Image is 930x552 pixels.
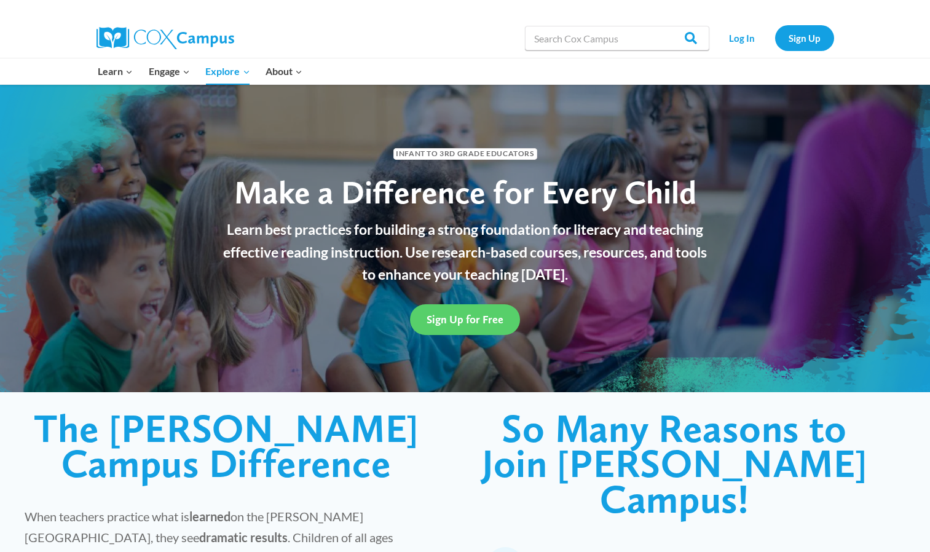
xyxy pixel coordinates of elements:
span: Sign Up for Free [427,313,503,326]
nav: Secondary Navigation [715,25,834,50]
span: So Many Reasons to Join [PERSON_NAME] Campus! [482,404,867,522]
span: Explore [205,63,250,79]
span: About [266,63,302,79]
strong: dramatic results [199,530,288,545]
span: The [PERSON_NAME] Campus Difference [34,404,419,487]
input: Search Cox Campus [525,26,709,50]
span: Learn [98,63,133,79]
span: Infant to 3rd Grade Educators [393,148,537,160]
strong: learned [189,509,231,524]
a: Sign Up for Free [410,304,520,334]
span: Make a Difference for Every Child [234,173,696,211]
span: Engage [149,63,190,79]
img: Cox Campus [97,27,234,49]
a: Log In [715,25,769,50]
a: Sign Up [775,25,834,50]
p: Learn best practices for building a strong foundation for literacy and teaching effective reading... [216,218,714,286]
nav: Primary Navigation [90,58,310,84]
